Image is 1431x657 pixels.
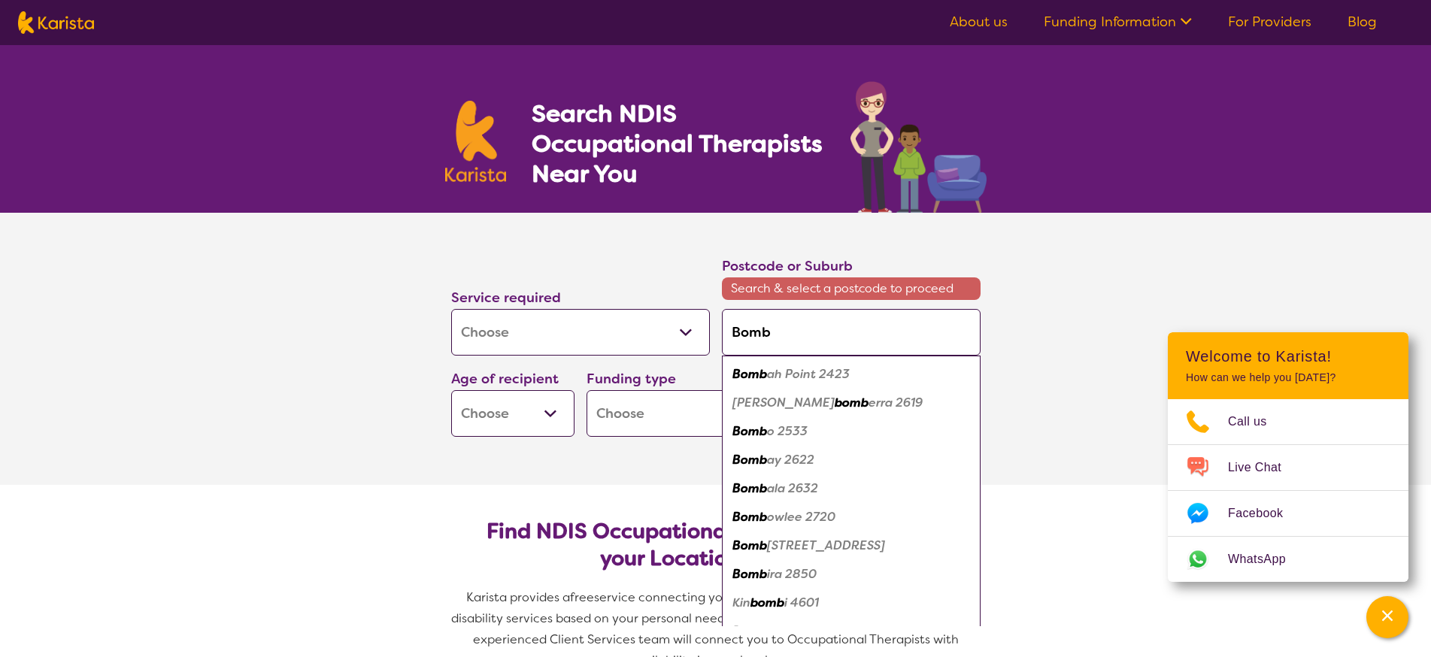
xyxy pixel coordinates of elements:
div: Bombala 2632 [729,474,973,503]
img: occupational-therapy [850,81,987,213]
em: Bomb [732,566,767,582]
a: Web link opens in a new tab. [1168,537,1408,582]
img: Karista logo [445,101,507,182]
em: ala 2632 [767,480,818,496]
button: Channel Menu [1366,596,1408,638]
em: eeta 4871 [767,623,826,639]
label: Funding type [587,370,676,388]
em: Bomb [732,623,767,639]
em: bomb [835,395,869,410]
em: owlee 2720 [767,509,835,525]
em: [PERSON_NAME] [732,395,835,410]
em: ira 2850 [767,566,817,582]
div: Bombowlee Creek 2720 [729,531,973,560]
em: Bomb [732,509,767,525]
a: Blog [1348,13,1377,31]
em: Bomb [732,423,767,439]
img: Karista logo [18,11,94,34]
span: free [570,589,594,605]
div: Kinbombi 4601 [729,589,973,617]
em: Bomb [732,366,767,382]
a: About us [950,13,1008,31]
em: erra 2619 [869,395,923,410]
div: Bombay 2622 [729,446,973,474]
span: Facebook [1228,502,1301,525]
div: Channel Menu [1168,332,1408,582]
h2: Welcome to Karista! [1186,347,1390,365]
div: Jerrabomberra 2619 [729,389,973,417]
span: Search & select a postcode to proceed [722,277,981,300]
a: Funding Information [1044,13,1192,31]
em: Bomb [732,537,767,553]
label: Postcode or Suburb [722,257,853,275]
em: Kin [732,595,750,610]
em: ay 2622 [767,452,814,468]
span: Call us [1228,410,1285,433]
em: Bomb [732,480,767,496]
em: i 4601 [784,595,819,610]
span: WhatsApp [1228,548,1304,571]
div: Bombo 2533 [729,417,973,446]
em: bomb [750,595,784,610]
input: Type [722,309,981,356]
ul: Choose channel [1168,399,1408,582]
div: Bombah Point 2423 [729,360,973,389]
label: Service required [451,289,561,307]
div: Bombira 2850 [729,560,973,589]
div: Bombowlee 2720 [729,503,973,531]
em: ah Point 2423 [767,366,850,382]
h2: Find NDIS Occupational Therapists based on your Location & Needs [463,518,969,572]
span: Karista provides a [466,589,570,605]
h1: Search NDIS Occupational Therapists Near You [532,98,824,189]
div: Bombeeta 4871 [729,617,973,646]
span: Live Chat [1228,456,1299,479]
p: How can we help you [DATE]? [1186,371,1390,384]
em: o 2533 [767,423,808,439]
em: [STREET_ADDRESS] [767,537,885,553]
a: For Providers [1228,13,1311,31]
em: Bomb [732,452,767,468]
label: Age of recipient [451,370,559,388]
